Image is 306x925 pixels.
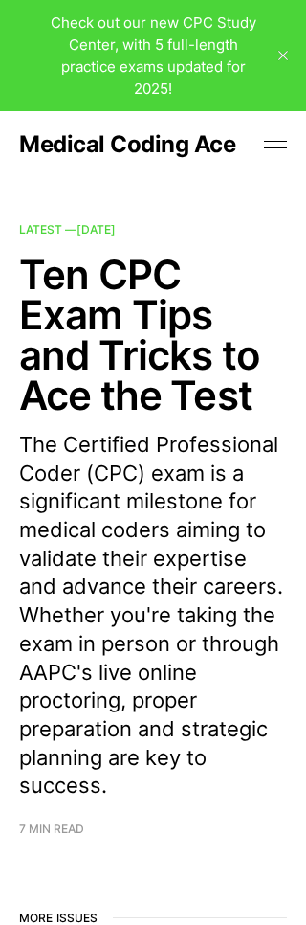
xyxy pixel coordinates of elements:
span: 7 min read [19,823,84,835]
h2: More issues [19,912,287,925]
h2: Ten CPC Exam Tips and Tricks to Ace the Test [19,255,287,416]
time: [DATE] [76,222,116,237]
p: The Certified Professional Coder (CPC) exam is a significant milestone for medical coders aiming ... [19,431,287,801]
a: Latest —[DATE] Ten CPC Exam Tips and Tricks to Ace the Test The Certified Professional Coder (CPC... [19,224,287,835]
span: Latest — [19,222,116,237]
